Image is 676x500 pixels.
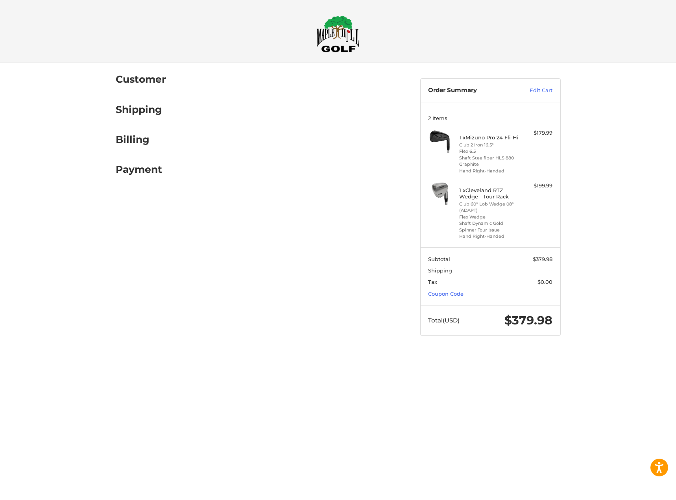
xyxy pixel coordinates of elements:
[116,163,162,176] h2: Payment
[428,267,452,274] span: Shipping
[459,187,519,200] h4: 1 x Cleveland RTZ Wedge - Tour Rack
[428,87,513,94] h3: Order Summary
[116,133,162,146] h2: Billing
[521,182,552,190] div: $199.99
[459,142,519,148] li: Club 2 Iron 16.5°
[116,73,166,85] h2: Customer
[459,233,519,240] li: Hand Right-Handed
[537,279,552,285] span: $0.00
[459,148,519,155] li: Flex 6.5
[428,256,450,262] span: Subtotal
[116,104,162,116] h2: Shipping
[549,267,552,274] span: --
[459,168,519,174] li: Hand Right-Handed
[316,15,360,52] img: Maple Hill Golf
[513,87,552,94] a: Edit Cart
[428,279,437,285] span: Tax
[459,214,519,220] li: Flex Wedge
[459,220,519,233] li: Shaft Dynamic Gold Spinner Tour Issue
[428,317,460,324] span: Total (USD)
[521,129,552,137] div: $179.99
[459,155,519,168] li: Shaft Steelfiber HLS 880 Graphite
[428,291,464,297] a: Coupon Code
[459,134,519,141] h4: 1 x Mizuno Pro 24 Fli-Hi
[459,201,519,214] li: Club 60° Lob Wedge 08° (ADAPT)
[504,313,552,328] span: $379.98
[428,115,552,121] h3: 2 Items
[533,256,552,262] span: $379.98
